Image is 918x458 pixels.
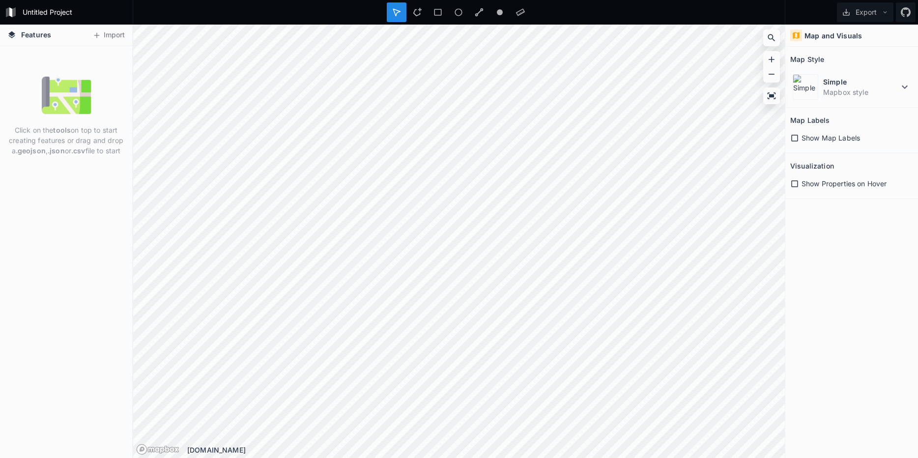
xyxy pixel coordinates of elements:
strong: tools [53,126,71,134]
dd: Mapbox style [823,87,899,97]
img: empty [42,71,91,120]
p: Click on the on top to start creating features or drag and drop a , or file to start [7,125,125,156]
span: Show Properties on Hover [802,178,887,189]
img: Simple [793,74,818,100]
h4: Map and Visuals [804,30,862,41]
span: Show Map Labels [802,133,860,143]
button: Import [87,28,130,43]
strong: .geojson [16,146,46,155]
strong: .json [48,146,65,155]
button: Export [837,2,893,22]
h2: Visualization [790,158,834,173]
span: Features [21,29,51,40]
strong: .csv [71,146,86,155]
h2: Map Style [790,52,824,67]
a: Mapbox logo [136,444,179,455]
h2: Map Labels [790,113,830,128]
dt: Simple [823,77,899,87]
div: [DOMAIN_NAME] [187,445,785,455]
